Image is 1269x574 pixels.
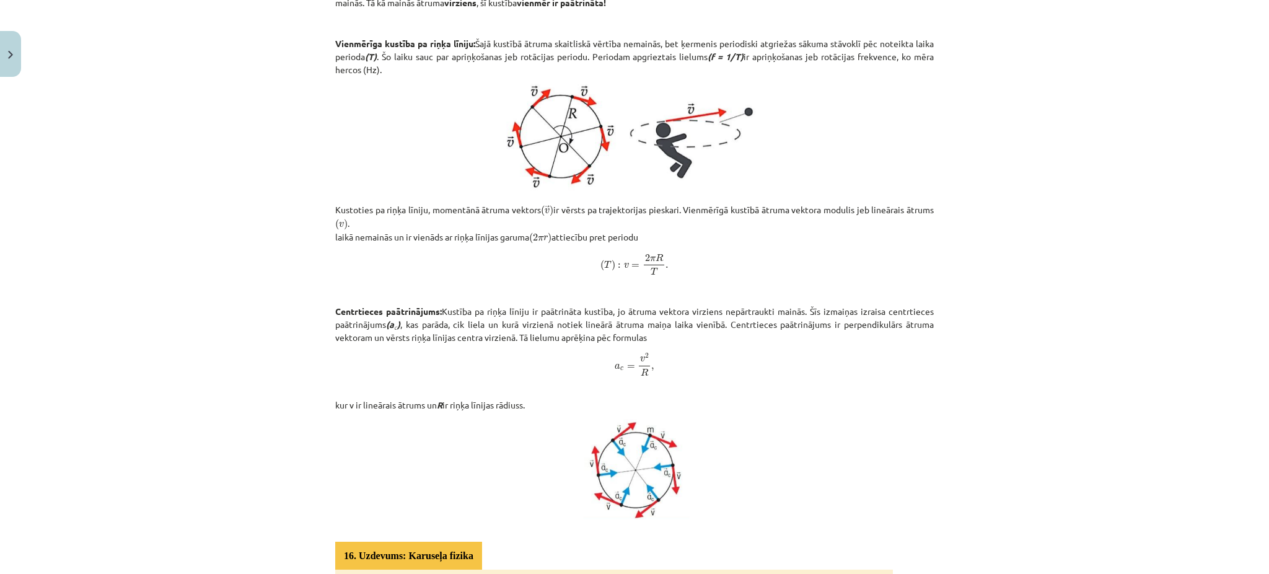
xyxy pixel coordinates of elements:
span: 16. Uzdevums: Karuseļa fizika [344,550,473,561]
span: r [543,236,548,241]
span: , [651,366,654,371]
span: ) [612,260,615,271]
span: a [615,364,620,369]
span: π [538,236,543,241]
span: v [640,356,645,362]
span: 2 [533,234,538,241]
strong: Centrtieces paātrinājums: [335,306,442,317]
span: ) [550,205,553,216]
sub: c [394,322,397,332]
span: c [620,367,623,371]
span: T [651,268,658,275]
span: 2 [645,353,649,359]
strong: Vienmērīga kustība pa riņķa līniju: [335,38,475,49]
span: = [627,365,635,369]
span: . [665,265,669,268]
span: 2 [645,254,650,262]
span: : [618,263,621,268]
span: R [656,254,663,262]
span: ( [541,205,545,216]
span: T [604,261,612,268]
span: v [545,208,550,214]
span: ( [529,232,533,244]
strong: R [437,399,442,410]
span: ( [335,219,339,230]
img: icon-close-lesson-0947bae3869378f0d4975bcd49f059093ad1ed9edebbc8119c70593378902aed.svg [8,51,13,59]
span: v [624,263,629,268]
strong: (T) [365,51,377,62]
span: R [641,368,648,376]
strong: (a ) [386,319,400,330]
span: ) [548,232,551,244]
span: ) [344,219,348,230]
span: = [631,264,639,268]
p: Kustoties pa riņķa līniju, momentānā ātruma vektors ir vērsts pa trajektorijas pieskari. Vienmērī... [335,203,934,276]
span: → [545,205,550,213]
p: Šajā kustībā ātruma skaitliskā vērtība nemainās, bet ķermenis periodiski atgriežas sākuma stāvokl... [335,37,934,76]
span: π [650,257,656,262]
p: Kustība pa riņķa līniju ir paātrināta kustība, jo ātruma vektora virziens nepārtraukti mainās. Šī... [335,305,934,412]
span: v [339,222,344,227]
span: ( [600,260,604,271]
strong: (f = 1/T) [708,51,744,62]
